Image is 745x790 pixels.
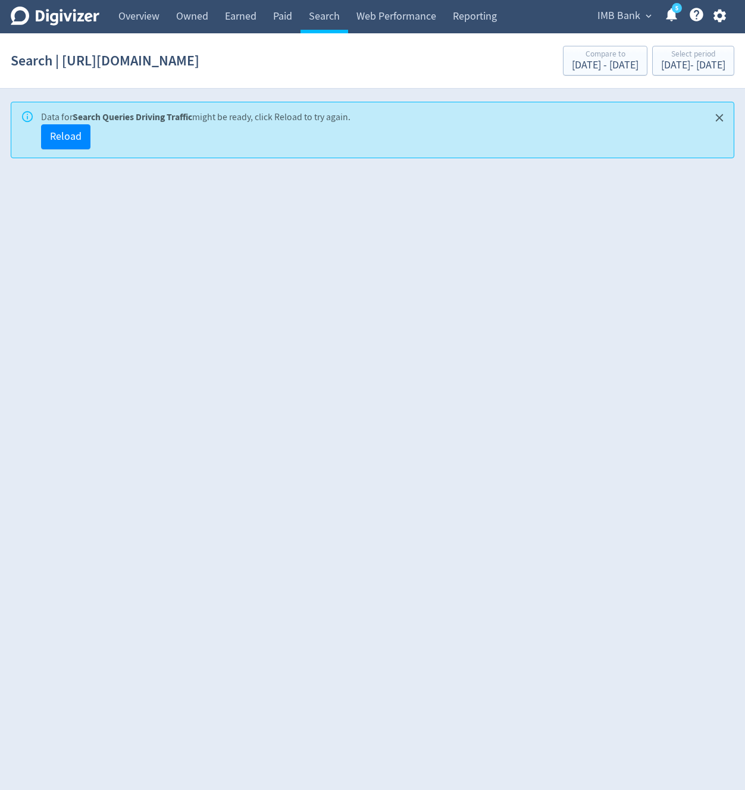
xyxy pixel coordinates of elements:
div: [DATE] - [DATE] [661,60,725,71]
button: Close [710,108,730,128]
span: IMB Bank [597,7,640,26]
div: Compare to [572,50,638,60]
div: Select period [661,50,725,60]
span: expand_more [643,11,654,21]
a: 5 [672,3,682,13]
text: 5 [675,4,678,12]
button: Compare to[DATE] - [DATE] [563,46,647,76]
span: Reload [50,131,82,142]
p: Data for might be ready, click Reload to try again. [41,111,350,124]
b: Search Queries Driving Traffic [73,111,192,123]
h1: Search | [URL][DOMAIN_NAME] [11,42,199,80]
div: [DATE] - [DATE] [572,60,638,71]
button: IMB Bank [593,7,655,26]
button: Reload [41,124,90,149]
button: Select period[DATE]- [DATE] [652,46,734,76]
